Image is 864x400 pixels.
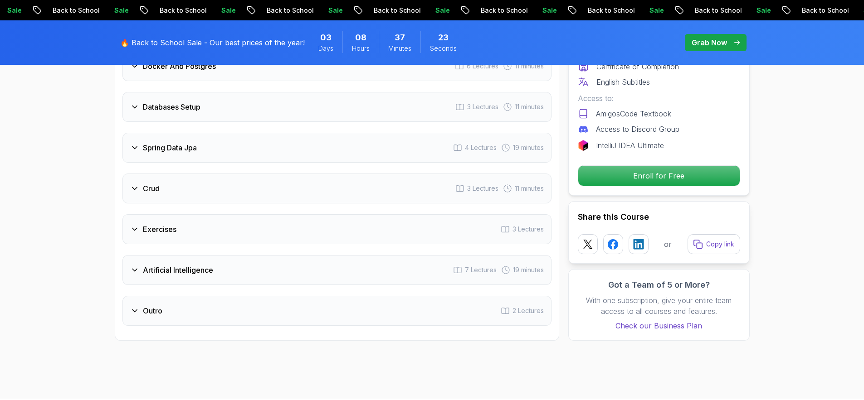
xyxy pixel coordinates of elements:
[122,92,552,122] button: Databases Setup3 Lectures 11 minutes
[143,142,197,153] h3: Spring Data Jpa
[388,44,411,53] span: Minutes
[298,6,327,15] p: Sale
[143,305,162,316] h3: Outro
[143,224,176,235] h3: Exercises
[726,6,755,15] p: Sale
[596,124,679,135] p: Access to Discord Group
[430,44,457,53] span: Seconds
[143,265,213,275] h3: Artificial Intelligence
[515,102,544,111] span: 11 minutes
[515,62,544,71] span: 11 minutes
[122,255,552,285] button: Artificial Intelligence7 Lectures 19 minutes
[120,37,305,48] p: 🔥 Back to School Sale - Our best prices of the year!
[578,165,740,186] button: Enroll for Free
[512,6,541,15] p: Sale
[688,234,740,254] button: Copy link
[122,133,552,163] button: Spring Data Jpa4 Lectures 19 minutes
[596,108,671,119] p: AmigosCode Textbook
[596,77,650,87] p: English Subtitles
[619,6,648,15] p: Sale
[833,6,862,15] p: Sale
[596,61,679,72] p: Certificate of Completion
[143,101,200,112] h3: Databases Setup
[465,143,497,152] span: 4 Lectures
[83,6,112,15] p: Sale
[467,62,498,71] span: 6 Lectures
[578,93,740,104] p: Access to:
[320,31,332,44] span: 3 Days
[343,6,405,15] p: Back to School
[236,6,298,15] p: Back to School
[352,44,370,53] span: Hours
[578,279,740,291] h3: Got a Team of 5 or More?
[513,265,544,275] span: 19 minutes
[122,51,552,81] button: Docker And Postgres6 Lectures 11 minutes
[578,320,740,331] a: Check our Business Plan
[122,296,552,326] button: Outro2 Lectures
[515,184,544,193] span: 11 minutes
[122,173,552,203] button: Crud3 Lectures 11 minutes
[395,31,405,44] span: 37 Minutes
[578,166,740,186] p: Enroll for Free
[405,6,434,15] p: Sale
[664,239,672,250] p: or
[596,140,664,151] p: IntelliJ IDEA Ultimate
[578,140,589,151] img: jetbrains logo
[22,6,83,15] p: Back to School
[450,6,512,15] p: Back to School
[578,211,740,223] h2: Share this Course
[122,214,552,244] button: Exercises3 Lectures
[513,143,544,152] span: 19 minutes
[692,37,727,48] p: Grab Now
[664,6,726,15] p: Back to School
[706,240,734,249] p: Copy link
[771,6,833,15] p: Back to School
[143,61,216,72] h3: Docker And Postgres
[578,295,740,317] p: With one subscription, give your entire team access to all courses and features.
[355,31,366,44] span: 8 Hours
[438,31,449,44] span: 23 Seconds
[467,102,498,111] span: 3 Lectures
[465,265,497,275] span: 7 Lectures
[143,183,160,194] h3: Crud
[513,225,544,234] span: 3 Lectures
[129,6,190,15] p: Back to School
[190,6,220,15] p: Sale
[467,184,498,193] span: 3 Lectures
[557,6,619,15] p: Back to School
[318,44,333,53] span: Days
[513,306,544,315] span: 2 Lectures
